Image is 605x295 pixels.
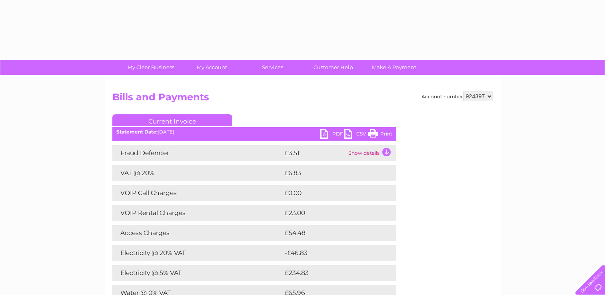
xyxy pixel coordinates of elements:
td: £6.83 [283,165,377,181]
a: Print [368,129,392,141]
td: £3.51 [283,145,346,161]
div: Account number [421,92,493,101]
td: -£46.83 [283,245,381,261]
td: Electricity @ 20% VAT [112,245,283,261]
a: My Clear Business [118,60,184,75]
td: £234.83 [283,265,382,281]
td: £23.00 [283,205,380,221]
td: VOIP Rental Charges [112,205,283,221]
td: £0.00 [283,185,378,201]
a: Current Invoice [112,114,232,126]
td: VAT @ 20% [112,165,283,181]
a: Customer Help [300,60,366,75]
td: £54.48 [283,225,381,241]
td: Fraud Defender [112,145,283,161]
a: PDF [320,129,344,141]
a: CSV [344,129,368,141]
a: My Account [179,60,245,75]
a: Make A Payment [361,60,427,75]
td: VOIP Call Charges [112,185,283,201]
div: [DATE] [112,129,396,135]
td: Access Charges [112,225,283,241]
td: Show details [346,145,396,161]
h2: Bills and Payments [112,92,493,107]
b: Statement Date: [116,129,158,135]
td: Electricity @ 5% VAT [112,265,283,281]
a: Services [240,60,305,75]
